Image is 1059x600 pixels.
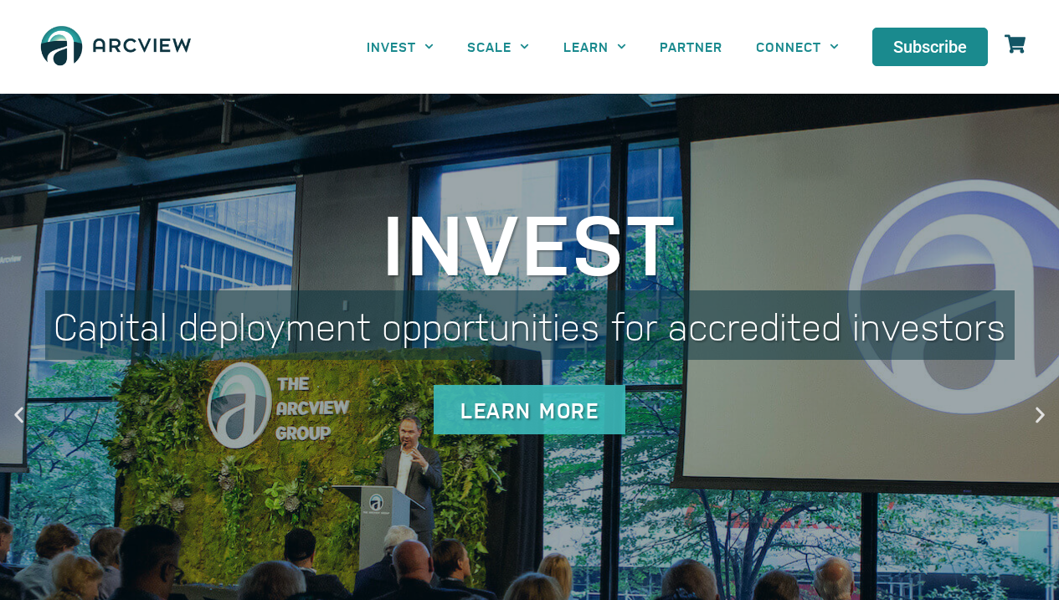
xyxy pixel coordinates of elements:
[1030,404,1051,425] div: Next slide
[450,28,546,65] a: SCALE
[872,28,988,66] a: Subscribe
[893,38,967,55] span: Subscribe
[33,17,198,77] img: The Arcview Group
[434,385,625,434] div: Learn More
[547,28,643,65] a: LEARN
[45,198,1015,282] div: Invest
[350,28,856,65] nav: Menu
[350,28,450,65] a: INVEST
[739,28,856,65] a: CONNECT
[8,404,29,425] div: Previous slide
[643,28,739,65] a: PARTNER
[45,290,1015,360] div: Capital deployment opportunities for accredited investors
